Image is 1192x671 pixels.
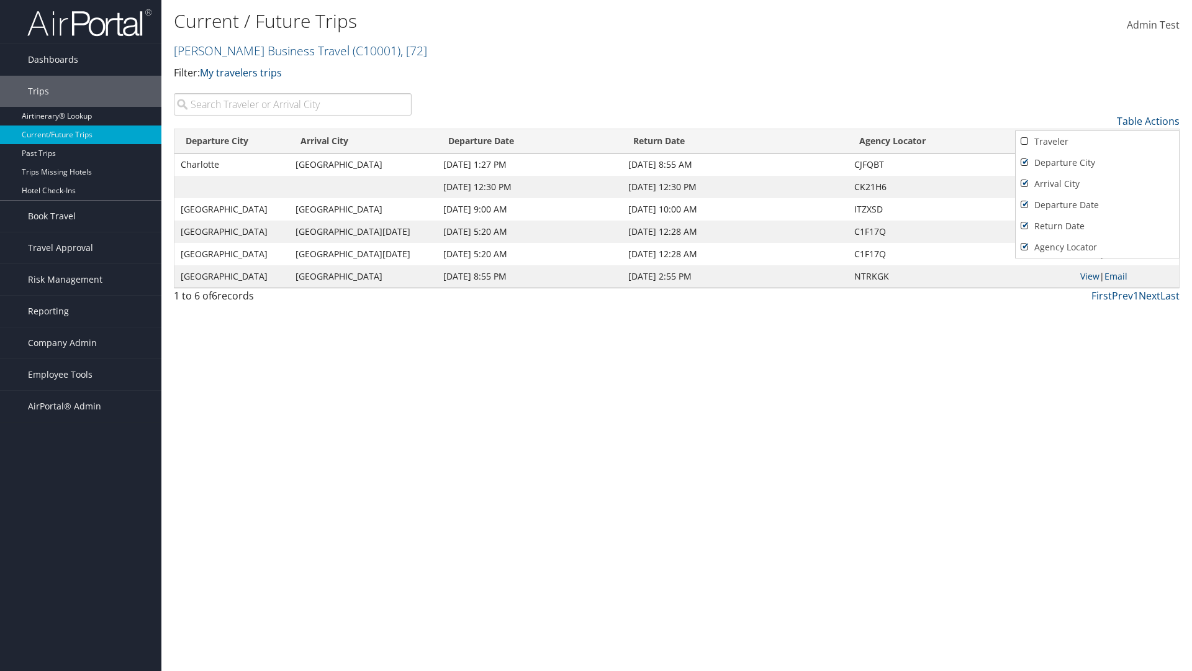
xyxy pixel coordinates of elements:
a: Arrival City [1016,173,1179,194]
a: Return Date [1016,216,1179,237]
span: Employee Tools [28,359,93,390]
img: airportal-logo.png [27,8,151,37]
span: Trips [28,76,49,107]
span: Risk Management [28,264,102,295]
a: Agency Locator [1016,237,1179,258]
span: Travel Approval [28,232,93,263]
a: Departure City [1016,152,1179,173]
span: Book Travel [28,201,76,232]
span: Company Admin [28,327,97,358]
span: Dashboards [28,44,78,75]
span: AirPortal® Admin [28,391,101,422]
span: Reporting [28,296,69,327]
a: Traveler [1016,131,1179,152]
a: Departure Date [1016,194,1179,216]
